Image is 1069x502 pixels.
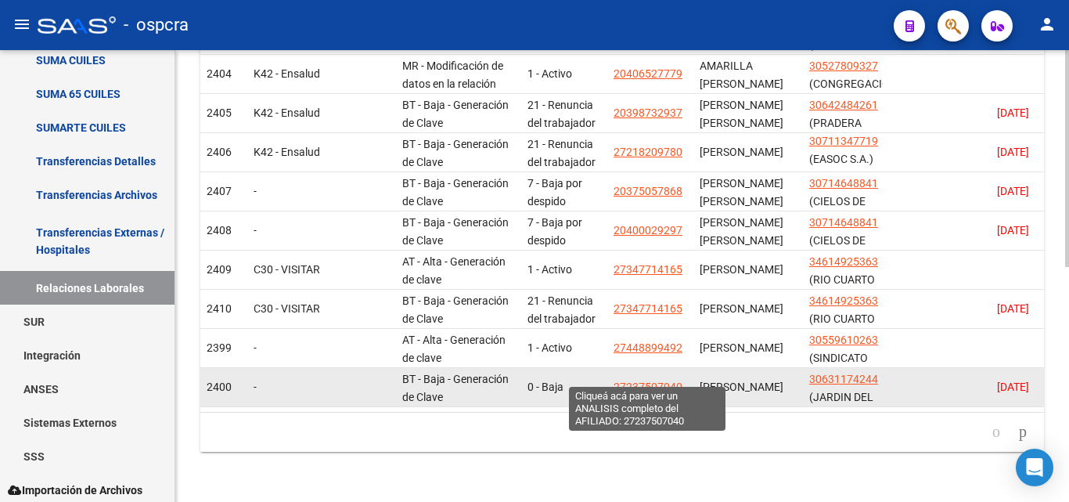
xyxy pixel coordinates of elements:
span: (RIO CUARTO NATURA S A) [809,312,875,343]
span: 27347714165 [614,302,682,315]
mat-icon: person [1038,15,1056,34]
span: 27448899492 [614,341,682,354]
span: 20400029297 [614,224,682,237]
span: 2405 [207,107,232,119]
a: go to next page [1012,424,1034,441]
span: BT - Baja - Generación de Clave [402,138,509,168]
span: 0 - Baja [527,381,563,393]
span: 27218209780 [614,146,682,158]
span: (CIELOS DE JUNIN S.A.) [809,195,867,226]
div: Open Intercom Messenger [1016,449,1053,486]
span: BT - Baja - Generación de Clave [402,294,509,325]
span: 2406 [207,146,232,158]
span: BUSTOS DEBORA MAGALI [700,263,783,276]
span: BREA MAGALI CAMILA [700,341,783,354]
span: [DATE] [997,185,1029,197]
span: 30642484261 [809,99,878,111]
span: 30711347719 [809,135,878,147]
span: - [254,341,257,354]
span: - ospcra [124,8,189,42]
span: BT - Baja - Generación de Clave [402,177,509,208]
span: 2407 [207,185,232,197]
span: 27347714165 [614,263,682,276]
a: go to previous page [985,424,1007,441]
span: (CIELOS DE JUNIN S.A.) [809,234,867,265]
span: 2404 [207,67,232,80]
span: BT - Baja - Generación de Clave [402,99,509,129]
span: SOTO LEAL CRISTIAN DAMIAN [700,99,783,129]
span: K42 - Ensalud [254,146,320,158]
span: 20406527779 [614,67,682,80]
span: AMARILLA RODOLFO GABRIEL [700,60,783,90]
span: - [254,381,257,393]
span: 27237507040 [614,381,682,393]
span: 34614925363 [809,294,878,307]
span: 1 - Activo [527,341,572,354]
span: OVEJERO JONATHAN JESUS [700,216,783,247]
span: K42 - Ensalud [254,67,320,80]
span: (RIO CUARTO NATURA S A) [809,273,875,304]
span: BT - Baja - Generación de Clave [402,373,509,403]
span: 21 - Renuncia del trabajador / ART.240 - LCT / ART.64 Inc.a) L22248 y otras [527,294,596,396]
span: C30 - VISITAR [254,302,320,315]
span: AT - Alta - Generación de clave [402,255,506,286]
span: (JARDIN DEL CIELO S. A.) [809,391,873,421]
span: 30714648841 [809,177,878,190]
span: ROLDAN DANIELA ALEJANDRA [700,381,783,393]
span: (PRADERA DEL SOL S A) [809,117,873,147]
span: 21 - Renuncia del trabajador / ART.240 - LCT / ART.64 Inc.a) L22248 y otras [527,99,596,200]
span: 2408 [207,224,232,237]
span: AT - Alta - Generación de clave [402,334,506,364]
span: 1 - Activo [527,263,572,276]
span: 34614925363 [809,255,878,268]
span: 2400 [207,381,232,393]
span: - [254,224,257,237]
span: 2409 [207,263,232,276]
span: 30527809327 [809,60,878,72]
span: 1 - Activo [527,67,572,80]
span: 20398732937 [614,107,682,119]
span: K42 - Ensalud [254,107,320,119]
span: LUCERO MIGUEL ANGEL [700,177,783,208]
span: 20375057868 [614,185,682,197]
span: 30559610263 [809,334,878,346]
span: BUSTOS DEBORA MAGALI [700,302,783,315]
span: [DATE] [997,381,1029,393]
span: 30714648841 [809,216,878,229]
span: 30631174244 [809,373,878,385]
span: [DATE] [997,146,1029,158]
span: (CONGREGACION [DEMOGRAPHIC_DATA] ALEMANA EN [GEOGRAPHIC_DATA]) [809,78,923,143]
span: Importación de Archivos [8,482,142,499]
span: [DATE] [997,107,1029,119]
mat-icon: menu [13,15,31,34]
span: MR - Modificación de datos en la relación CUIT –CUIL [402,60,503,108]
span: 7 - Baja por despido [527,216,582,247]
span: [DATE] [997,224,1029,237]
span: [DATE] [997,302,1029,315]
span: 2410 [207,302,232,315]
span: BT - Baja - Generación de Clave [402,216,509,247]
span: (EASOC S.A.) [809,153,873,165]
span: 21 - Renuncia del trabajador / ART.240 - LCT / ART.64 Inc.a) L22248 y otras [527,138,596,240]
span: ROLDAN SILVIA ALEJANDRA [700,146,783,158]
span: (SINDICATO OBREROS Y EMPLEADOS DE LOS CEMENTERIOS DE LA [GEOGRAPHIC_DATA] (S.O.E.C.R.A.)) [809,352,915,489]
span: 7 - Baja por despido [527,177,582,208]
span: C30 - VISITAR [254,263,320,276]
span: 2399 [207,341,232,354]
span: - [254,185,257,197]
